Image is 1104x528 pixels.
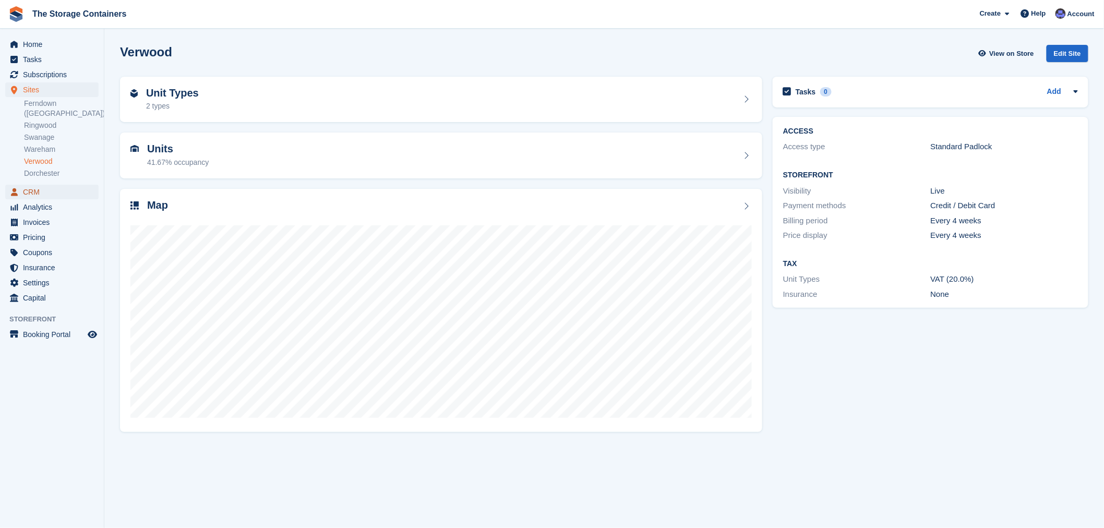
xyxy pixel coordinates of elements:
[5,230,99,245] a: menu
[5,245,99,260] a: menu
[147,143,209,155] h2: Units
[5,82,99,97] a: menu
[120,189,762,432] a: Map
[23,275,86,290] span: Settings
[24,99,99,118] a: Ferndown ([GEOGRAPHIC_DATA])
[23,37,86,52] span: Home
[9,314,104,325] span: Storefront
[1047,45,1088,62] div: Edit Site
[24,145,99,154] a: Wareham
[931,141,1078,153] div: Standard Padlock
[931,200,1078,212] div: Credit / Debit Card
[8,6,24,22] img: stora-icon-8386f47178a22dfd0bd8f6a31ec36ba5ce8667c1dd55bd0f319d3a0aa187defe.svg
[783,289,931,301] div: Insurance
[931,215,1078,227] div: Every 4 weeks
[783,171,1078,179] h2: Storefront
[23,260,86,275] span: Insurance
[24,157,99,166] a: Verwood
[23,215,86,230] span: Invoices
[931,273,1078,285] div: VAT (20.0%)
[23,245,86,260] span: Coupons
[5,52,99,67] a: menu
[1067,9,1095,19] span: Account
[120,133,762,178] a: Units 41.67% occupancy
[5,260,99,275] a: menu
[24,169,99,178] a: Dorchester
[23,82,86,97] span: Sites
[5,215,99,230] a: menu
[130,201,139,210] img: map-icn-33ee37083ee616e46c38cad1a60f524a97daa1e2b2c8c0bc3eb3415660979fc1.svg
[783,141,931,153] div: Access type
[146,101,199,112] div: 2 types
[783,230,931,242] div: Price display
[783,185,931,197] div: Visibility
[977,45,1038,62] a: View on Store
[5,185,99,199] a: menu
[5,200,99,214] a: menu
[23,327,86,342] span: Booking Portal
[783,260,1078,268] h2: Tax
[23,291,86,305] span: Capital
[931,185,1078,197] div: Live
[147,157,209,168] div: 41.67% occupancy
[23,200,86,214] span: Analytics
[24,121,99,130] a: Ringwood
[1047,86,1061,98] a: Add
[980,8,1001,19] span: Create
[989,49,1034,59] span: View on Store
[783,215,931,227] div: Billing period
[796,87,816,97] h2: Tasks
[130,145,139,152] img: unit-icn-7be61d7bf1b0ce9d3e12c5938cc71ed9869f7b940bace4675aadf7bd6d80202e.svg
[783,200,931,212] div: Payment methods
[24,133,99,142] a: Swanage
[1031,8,1046,19] span: Help
[86,328,99,341] a: Preview store
[120,45,172,59] h2: Verwood
[23,52,86,67] span: Tasks
[5,37,99,52] a: menu
[5,327,99,342] a: menu
[120,77,762,123] a: Unit Types 2 types
[1055,8,1066,19] img: Dan Excell
[28,5,130,22] a: The Storage Containers
[820,87,832,97] div: 0
[23,185,86,199] span: CRM
[23,67,86,82] span: Subscriptions
[130,89,138,98] img: unit-type-icn-2b2737a686de81e16bb02015468b77c625bbabd49415b5ef34ead5e3b44a266d.svg
[5,275,99,290] a: menu
[1047,45,1088,66] a: Edit Site
[783,127,1078,136] h2: ACCESS
[931,230,1078,242] div: Every 4 weeks
[147,199,168,211] h2: Map
[5,67,99,82] a: menu
[783,273,931,285] div: Unit Types
[23,230,86,245] span: Pricing
[146,87,199,99] h2: Unit Types
[931,289,1078,301] div: None
[5,291,99,305] a: menu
